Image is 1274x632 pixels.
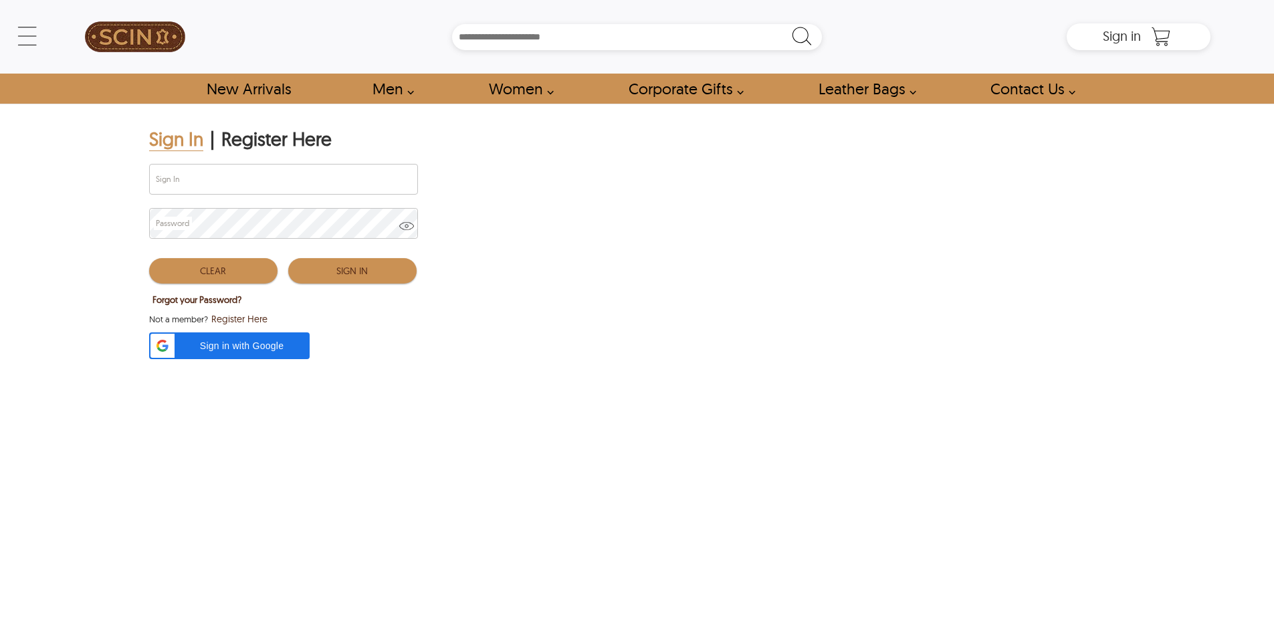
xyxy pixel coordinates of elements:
[149,291,245,308] button: Forgot your Password?
[1148,27,1174,47] a: Shopping Cart
[975,74,1083,104] a: contact-us
[803,74,924,104] a: Shop Leather Bags
[149,258,278,284] button: Clear
[1103,32,1141,43] a: Sign in
[210,127,215,151] div: |
[613,74,751,104] a: Shop Leather Corporate Gifts
[149,332,310,359] div: Sign in with Google
[221,127,332,151] div: Register Here
[85,7,185,67] img: SCIN
[191,74,306,104] a: Shop New Arrivals
[473,74,561,104] a: Shop Women Leather Jackets
[288,258,417,284] button: Sign In
[211,312,268,326] span: Register Here
[1103,27,1141,44] span: Sign in
[149,312,208,326] span: Not a member?
[357,74,421,104] a: shop men's leather jackets
[149,127,203,151] div: Sign In
[183,339,302,352] span: Sign in with Google
[64,7,207,67] a: SCIN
